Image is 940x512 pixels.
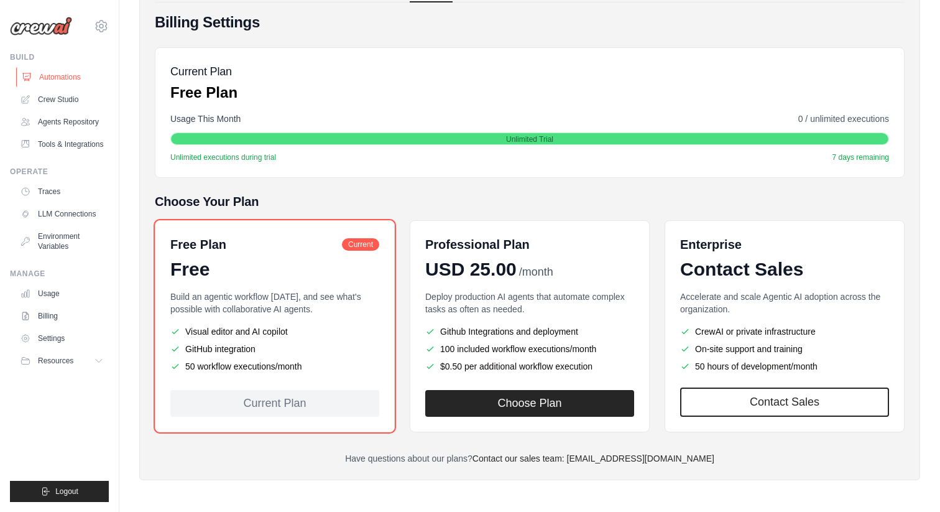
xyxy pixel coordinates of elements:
[155,452,905,465] p: Have questions about our plans?
[38,356,73,366] span: Resources
[472,454,714,463] a: Contact our sales team: [EMAIL_ADDRESS][DOMAIN_NAME]
[680,343,889,355] li: On-site support and training
[170,152,276,162] span: Unlimited executions during trial
[342,238,379,251] span: Current
[10,52,109,62] div: Build
[170,291,379,315] p: Build an agentic workflow [DATE], and see what's possible with collaborative AI agents.
[170,83,237,103] p: Free Plan
[10,17,72,35] img: Logo
[155,12,905,32] h4: Billing Settings
[680,258,889,281] div: Contact Sales
[10,481,109,502] button: Logout
[425,258,517,281] span: USD 25.00
[170,63,237,80] h5: Current Plan
[425,236,530,253] h6: Professional Plan
[832,152,889,162] span: 7 days remaining
[170,236,226,253] h6: Free Plan
[506,134,553,144] span: Unlimited Trial
[425,360,634,373] li: $0.50 per additional workflow execution
[15,226,109,256] a: Environment Variables
[55,486,78,496] span: Logout
[15,284,109,304] a: Usage
[16,67,110,87] a: Automations
[15,306,109,326] a: Billing
[798,113,889,125] span: 0 / unlimited executions
[15,112,109,132] a: Agents Repository
[680,236,889,253] h6: Enterprise
[680,325,889,338] li: CrewAI or private infrastructure
[425,343,634,355] li: 100 included workflow executions/month
[10,167,109,177] div: Operate
[15,90,109,109] a: Crew Studio
[170,390,379,417] div: Current Plan
[680,388,889,417] a: Contact Sales
[10,269,109,279] div: Manage
[170,360,379,373] li: 50 workflow executions/month
[680,360,889,373] li: 50 hours of development/month
[680,291,889,315] p: Accelerate and scale Agentic AI adoption across the organization.
[519,264,553,281] span: /month
[170,325,379,338] li: Visual editor and AI copilot
[15,182,109,202] a: Traces
[425,291,634,315] p: Deploy production AI agents that automate complex tasks as often as needed.
[170,343,379,355] li: GitHub integration
[15,351,109,371] button: Resources
[15,328,109,348] a: Settings
[15,134,109,154] a: Tools & Integrations
[170,113,241,125] span: Usage This Month
[155,193,905,210] h5: Choose Your Plan
[15,204,109,224] a: LLM Connections
[425,325,634,338] li: Github Integrations and deployment
[170,258,379,281] div: Free
[425,390,634,417] button: Choose Plan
